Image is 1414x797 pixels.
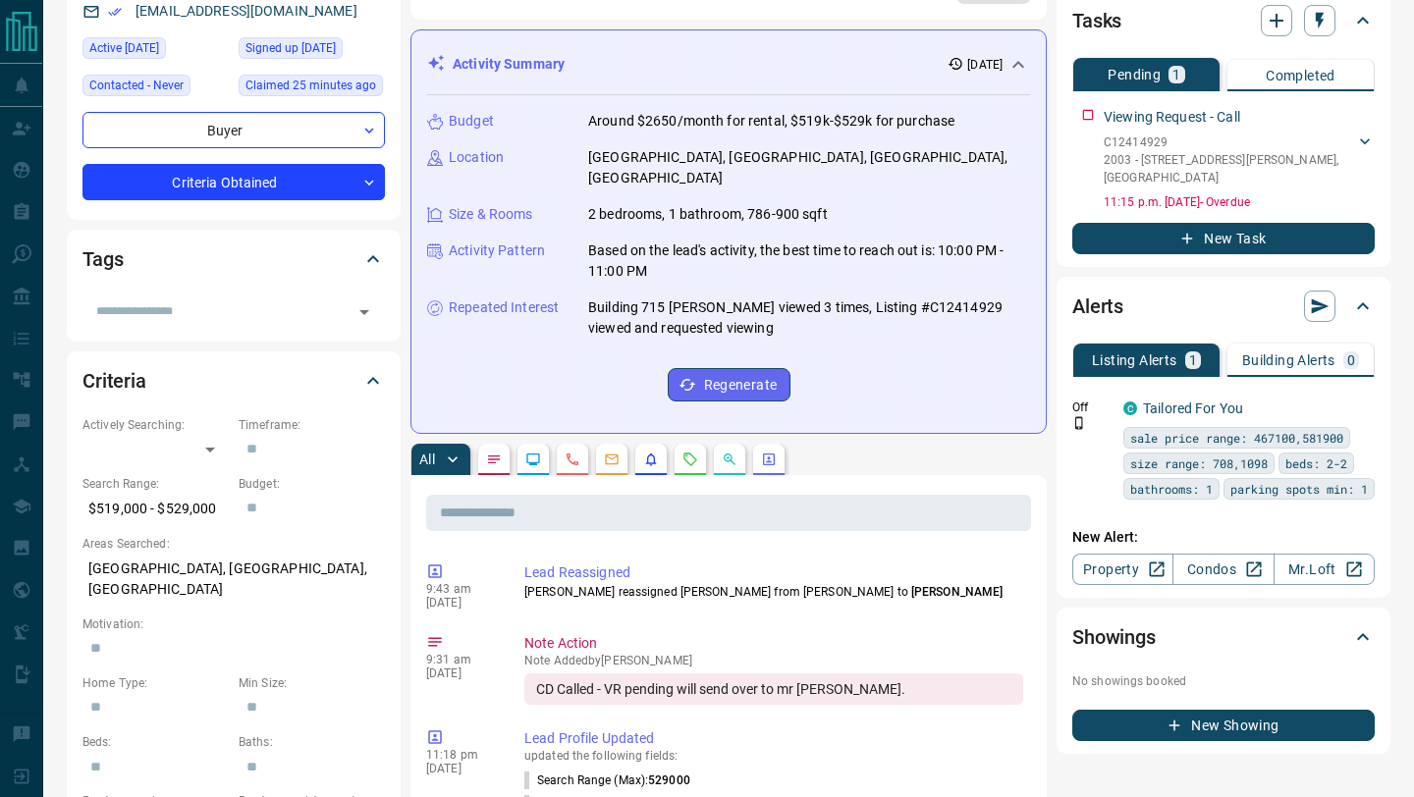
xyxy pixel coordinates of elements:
p: 11:15 p.m. [DATE] - Overdue [1104,193,1375,211]
svg: Email Verified [108,5,122,19]
span: beds: 2-2 [1285,453,1347,473]
div: Criteria [82,357,385,404]
p: Search Range: [82,475,229,493]
p: Repeated Interest [449,297,559,318]
span: size range: 708,1098 [1130,453,1268,473]
p: [GEOGRAPHIC_DATA], [GEOGRAPHIC_DATA], [GEOGRAPHIC_DATA], [GEOGRAPHIC_DATA] [588,147,1030,188]
p: New Alert: [1072,527,1375,548]
p: Budget [449,111,494,132]
span: Active [DATE] [89,38,159,58]
p: Home Type: [82,674,229,692]
p: 0 [1347,353,1355,367]
h2: Criteria [82,365,146,397]
svg: Calls [565,452,580,467]
div: Mon Mar 07 2022 [239,37,385,65]
p: Actively Searching: [82,416,229,434]
p: $519,000 - $529,000 [82,493,229,525]
span: parking spots min: 1 [1230,479,1368,499]
p: C12414929 [1104,133,1355,151]
p: 1 [1189,353,1197,367]
div: Showings [1072,613,1375,661]
p: 9:31 am [426,653,495,666]
svg: Opportunities [722,452,737,467]
div: Sun Oct 12 2025 [82,37,229,65]
p: No showings booked [1072,672,1375,690]
p: [GEOGRAPHIC_DATA], [GEOGRAPHIC_DATA], [GEOGRAPHIC_DATA] [82,553,385,606]
p: [DATE] [426,666,495,680]
p: Activity Summary [453,54,565,75]
span: Signed up [DATE] [245,38,336,58]
p: Around $2650/month for rental, $519k-$529k for purchase [588,111,954,132]
svg: Agent Actions [761,452,777,467]
a: Tailored For You [1143,400,1243,416]
span: Contacted - Never [89,76,184,95]
p: Building Alerts [1242,353,1335,367]
h2: Alerts [1072,291,1123,322]
a: Property [1072,554,1173,585]
svg: Lead Browsing Activity [525,452,541,467]
div: Alerts [1072,283,1375,330]
span: [PERSON_NAME] [911,585,1003,599]
p: Budget: [239,475,385,493]
p: [DATE] [426,762,495,775]
p: [DATE] [967,56,1003,74]
p: Timeframe: [239,416,385,434]
div: CD Called - VR pending will send over to mr [PERSON_NAME]. [524,673,1023,705]
svg: Notes [486,452,502,467]
div: condos.ca [1123,401,1137,415]
div: C124149292003 - [STREET_ADDRESS][PERSON_NAME],[GEOGRAPHIC_DATA] [1104,130,1375,190]
div: Tags [82,236,385,283]
a: [EMAIL_ADDRESS][DOMAIN_NAME] [136,3,357,19]
p: [PERSON_NAME] reassigned [PERSON_NAME] from [PERSON_NAME] to [524,583,1023,601]
p: Areas Searched: [82,535,385,553]
span: Claimed 25 minutes ago [245,76,376,95]
p: Listing Alerts [1092,353,1177,367]
p: Location [449,147,504,168]
p: Search Range (Max) : [524,771,690,789]
span: bathrooms: 1 [1130,479,1213,499]
p: Size & Rooms [449,204,533,225]
p: Viewing Request - Call [1104,107,1240,128]
p: [DATE] [426,596,495,610]
p: Off [1072,398,1112,416]
p: Min Size: [239,674,385,692]
p: 2 bedrooms, 1 bathroom, 786-900 sqft [588,204,828,225]
p: 11:18 pm [426,748,495,762]
div: Tue Oct 14 2025 [239,75,385,102]
p: All [419,452,435,466]
p: Lead Reassigned [524,562,1023,583]
p: Activity Pattern [449,240,545,261]
h2: Showings [1072,621,1156,653]
p: Note Action [524,633,1023,654]
p: Pending [1108,68,1161,81]
div: Activity Summary[DATE] [427,46,1030,82]
p: Motivation: [82,615,385,633]
svg: Push Notification Only [1072,416,1086,430]
p: Completed [1266,69,1335,82]
a: Condos [1172,554,1274,585]
svg: Emails [604,452,620,467]
p: 1 [1172,68,1180,81]
p: Based on the lead's activity, the best time to reach out is: 10:00 PM - 11:00 PM [588,240,1030,282]
button: Regenerate [668,368,790,401]
p: Baths: [239,733,385,751]
h2: Tasks [1072,5,1121,36]
p: Beds: [82,733,229,751]
svg: Requests [682,452,698,467]
button: New Showing [1072,710,1375,741]
p: Note Added by [PERSON_NAME] [524,654,1023,667]
p: Lead Profile Updated [524,728,1023,749]
a: Mr.Loft [1274,554,1375,585]
button: New Task [1072,223,1375,254]
p: 9:43 am [426,582,495,596]
p: updated the following fields: [524,749,1023,763]
div: Buyer [82,112,385,148]
span: 529000 [648,773,690,787]
h2: Tags [82,243,123,275]
svg: Listing Alerts [643,452,659,467]
button: Open [351,298,378,326]
div: Criteria Obtained [82,164,385,200]
span: sale price range: 467100,581900 [1130,428,1343,448]
p: 2003 - [STREET_ADDRESS][PERSON_NAME] , [GEOGRAPHIC_DATA] [1104,151,1355,186]
p: Building 715 [PERSON_NAME] viewed 3 times, Listing #C12414929 viewed and requested viewing [588,297,1030,339]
